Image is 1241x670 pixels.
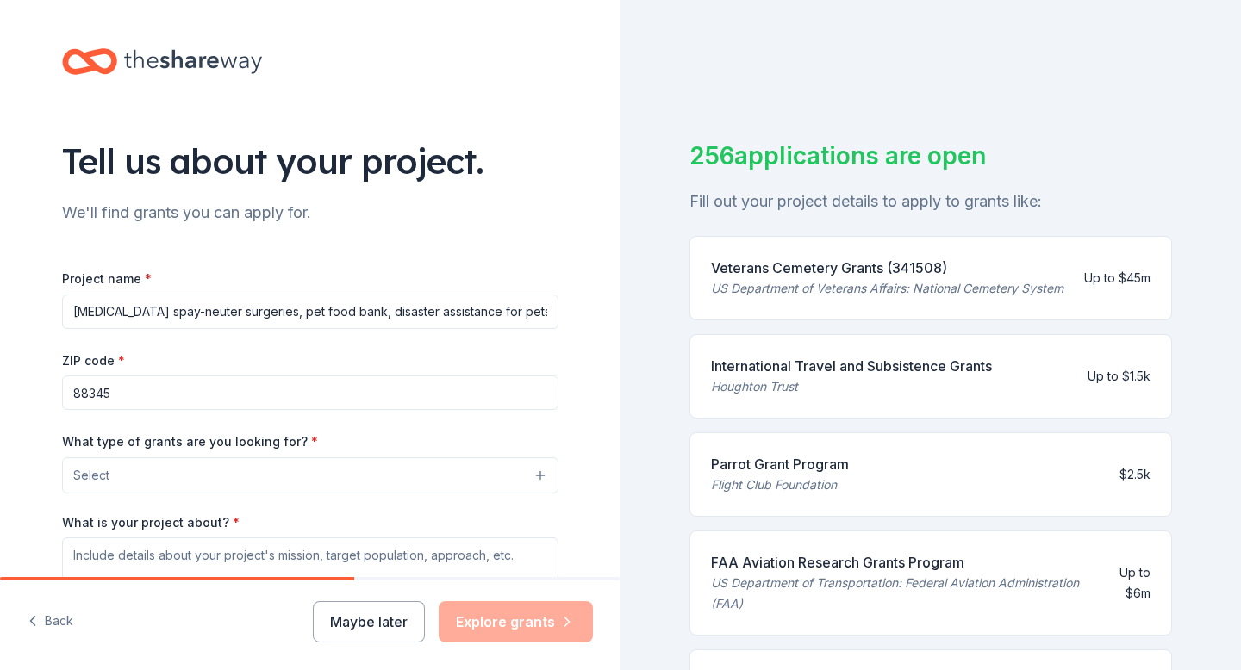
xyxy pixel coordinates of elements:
label: Project name [62,270,152,288]
div: We'll find grants you can apply for. [62,199,558,226]
div: Parrot Grant Program [711,454,849,475]
label: What type of grants are you looking for? [62,433,318,450]
button: Back [28,604,73,640]
div: 256 applications are open [689,138,1172,174]
input: 12345 (U.S. only) [62,375,558,410]
label: ZIP code [62,352,125,369]
div: $2.5k [1119,464,1151,485]
div: FAA Aviation Research Grants Program [711,552,1082,573]
div: US Department of Veterans Affairs: National Cemetery System [711,278,1063,299]
div: Flight Club Foundation [711,475,849,495]
div: Up to $6m [1096,562,1151,604]
button: Maybe later [313,601,425,642]
input: After school program [62,295,558,329]
label: What is your project about? [62,514,240,531]
div: Tell us about your project. [62,137,558,185]
div: Fill out your project details to apply to grants like: [689,188,1172,215]
div: International Travel and Subsistence Grants [711,356,992,376]
div: Veterans Cemetery Grants (341508) [711,257,1063,278]
div: US Department of Transportation: Federal Aviation Administration (FAA) [711,573,1082,614]
button: Select [62,457,558,493]
div: Houghton Trust [711,376,992,397]
div: Up to $1.5k [1088,366,1151,387]
div: Up to $45m [1084,268,1151,288]
span: Select [73,465,109,486]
